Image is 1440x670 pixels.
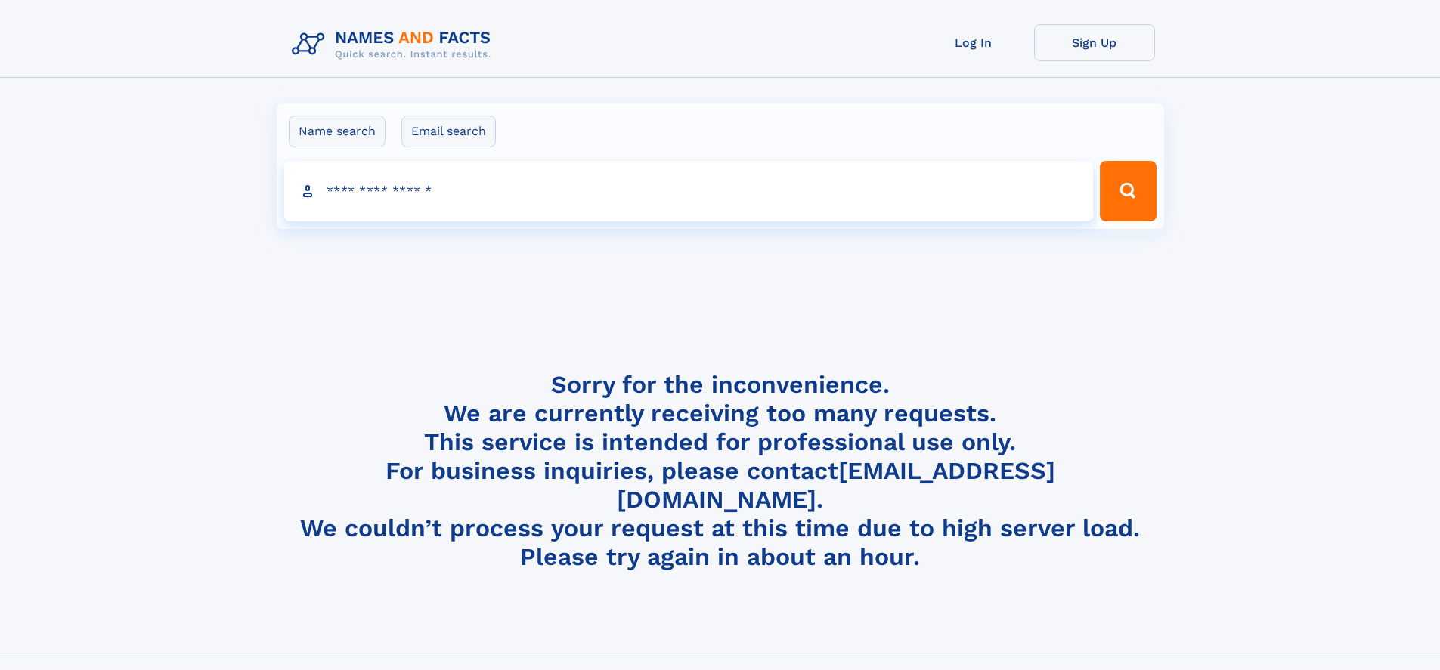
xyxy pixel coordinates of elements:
[286,370,1155,572] h4: Sorry for the inconvenience. We are currently receiving too many requests. This service is intend...
[617,456,1055,514] a: [EMAIL_ADDRESS][DOMAIN_NAME]
[913,24,1034,61] a: Log In
[401,116,496,147] label: Email search
[284,161,1094,221] input: search input
[1034,24,1155,61] a: Sign Up
[1100,161,1156,221] button: Search Button
[289,116,386,147] label: Name search
[286,24,503,65] img: Logo Names and Facts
